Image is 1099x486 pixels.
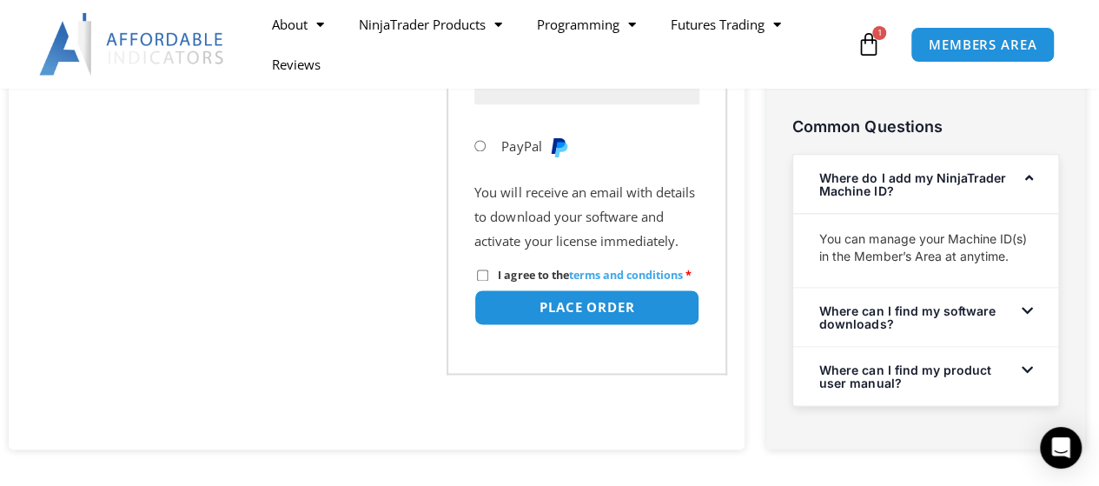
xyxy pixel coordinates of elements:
[819,170,1005,198] a: Where do I add my NinjaTrader Machine ID?
[498,268,682,283] span: I agree to the
[341,4,520,44] a: NinjaTrader Products
[474,290,699,325] button: Place order
[819,230,1032,265] p: You can manage your Machine ID(s) in the Member’s Area at anytime.
[653,4,798,44] a: Futures Trading
[793,347,1058,405] div: Where can I find my product user manual?
[477,270,488,281] input: I agree to theterms and conditions *
[685,268,691,283] abbr: required
[910,27,1056,63] a: MEMBERS AREA
[255,44,338,84] a: Reviews
[830,19,906,70] a: 1
[1040,427,1082,469] div: Open Intercom Messenger
[793,288,1058,346] div: Where can I find my software downloads?
[793,155,1058,213] div: Where do I add my NinjaTrader Machine ID?
[548,136,569,157] img: PayPal
[819,363,990,390] a: Where can I find my product user manual?
[520,4,653,44] a: Programming
[872,26,886,40] span: 1
[792,117,1059,136] h3: Common Questions
[255,4,341,44] a: About
[793,213,1058,287] div: Where do I add my NinjaTrader Machine ID?
[255,4,852,84] nav: Menu
[501,137,569,155] label: PayPal
[819,303,995,331] a: Where can I find my software downloads?
[474,181,699,254] p: You will receive an email with details to download your software and activate your license immedi...
[39,13,226,76] img: LogoAI | Affordable Indicators – NinjaTrader
[929,38,1037,51] span: MEMBERS AREA
[568,268,682,283] a: terms and conditions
